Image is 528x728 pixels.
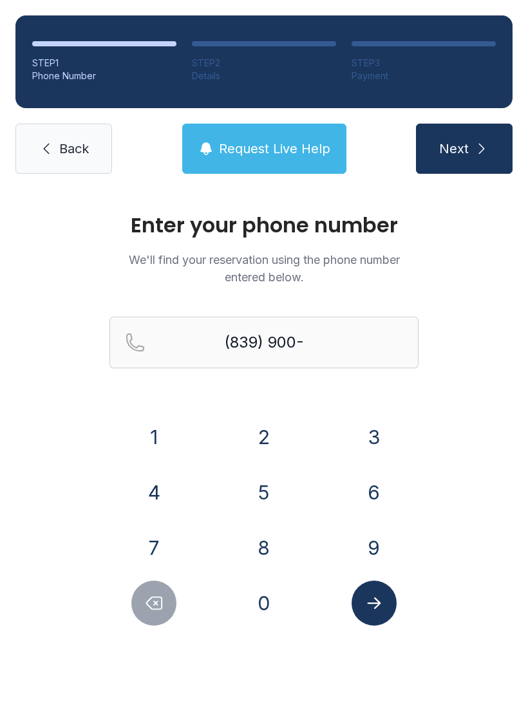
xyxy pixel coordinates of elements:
button: 5 [241,470,287,515]
button: 4 [131,470,176,515]
button: 1 [131,415,176,460]
div: Phone Number [32,70,176,82]
button: 8 [241,525,287,570]
span: Back [59,140,89,158]
button: 3 [352,415,397,460]
span: Next [439,140,469,158]
span: Request Live Help [219,140,330,158]
button: 7 [131,525,176,570]
button: 9 [352,525,397,570]
button: Delete number [131,581,176,626]
div: STEP 1 [32,57,176,70]
button: Submit lookup form [352,581,397,626]
div: Payment [352,70,496,82]
button: 6 [352,470,397,515]
h1: Enter your phone number [109,215,419,236]
div: Details [192,70,336,82]
button: 2 [241,415,287,460]
div: STEP 3 [352,57,496,70]
p: We'll find your reservation using the phone number entered below. [109,251,419,286]
button: 0 [241,581,287,626]
input: Reservation phone number [109,317,419,368]
div: STEP 2 [192,57,336,70]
